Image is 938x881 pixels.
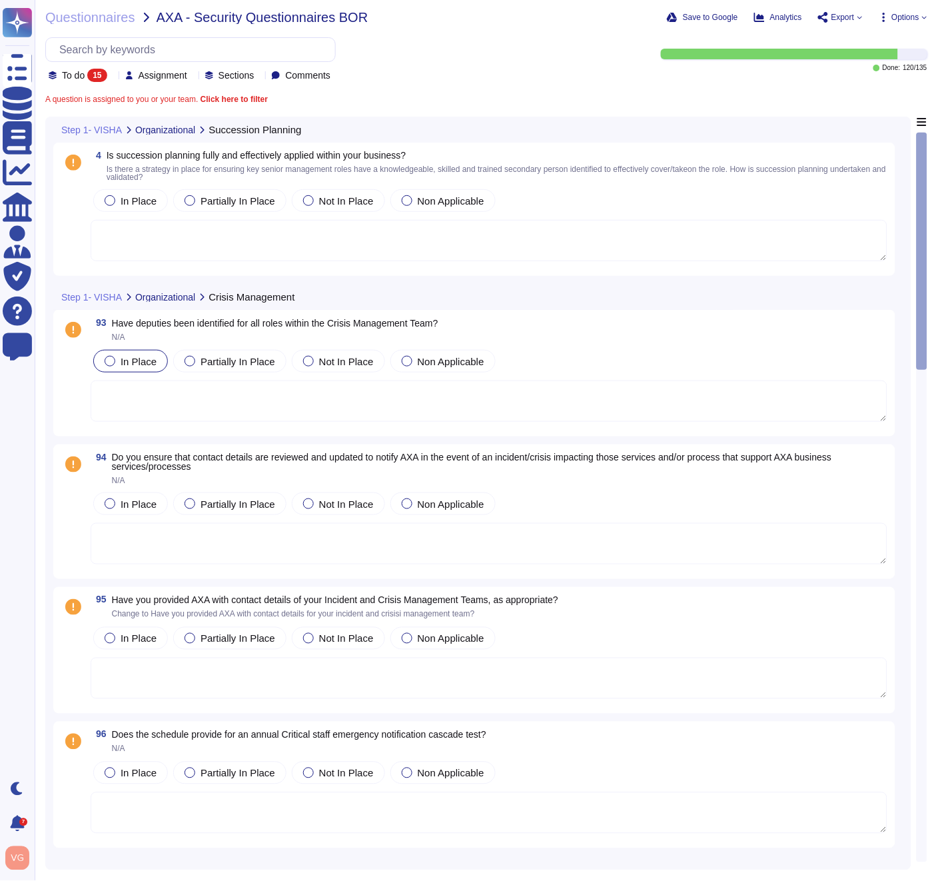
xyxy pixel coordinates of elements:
[45,11,135,24] span: Questionnaires
[107,150,406,161] span: Is succession planning fully and effectively applied within your business?
[107,165,886,182] span: Is there a strategy in place for ensuring key senior management roles have a knowledgeable, skill...
[319,768,374,779] span: Not In Place
[201,633,275,644] span: Partially In Place
[112,730,486,740] span: Does the schedule provide for an annual Critical staff emergency notification cascade test?
[667,12,738,23] button: Save to Google
[121,768,157,779] span: In Place
[112,595,559,606] span: Have you provided AXA with contact details of your Incident and Crisis Management Teams, as appro...
[903,65,927,71] span: 120 / 135
[319,498,374,510] span: Not In Place
[883,65,901,71] span: Done:
[53,38,335,61] input: Search by keywords
[61,125,122,135] span: Step 1- VISHA
[285,71,330,80] span: Comments
[112,452,832,472] span: Do you ensure that contact details are reviewed and updated to notify AXA in the event of an inci...
[418,498,484,510] span: Non Applicable
[201,768,275,779] span: Partially In Place
[157,11,368,24] span: AXA - Security Questionnaires BOR
[219,71,254,80] span: Sections
[139,71,187,80] span: Assignment
[61,293,122,302] span: Step 1- VISHA
[91,730,107,739] span: 96
[754,12,802,23] button: Analytics
[418,356,484,367] span: Non Applicable
[831,13,855,21] span: Export
[3,844,39,873] button: user
[135,125,195,135] span: Organizational
[91,595,107,604] span: 95
[319,195,374,207] span: Not In Place
[209,292,294,302] span: Crisis Management
[112,744,125,754] span: N/A
[62,71,85,80] span: To do
[121,498,157,510] span: In Place
[91,151,101,160] span: 4
[121,195,157,207] span: In Place
[319,633,374,644] span: Not In Place
[87,69,107,82] div: 15
[201,498,275,510] span: Partially In Place
[91,318,107,327] span: 93
[91,452,107,462] span: 94
[135,293,195,302] span: Organizational
[418,768,484,779] span: Non Applicable
[45,95,268,103] span: A question is assigned to you or your team.
[121,633,157,644] span: In Place
[112,318,438,329] span: Have deputies been identified for all roles within the Crisis Management Team?
[112,610,475,619] span: Change to Have you provided AXA with contact details for your incident and crisisi management team?
[201,195,275,207] span: Partially In Place
[112,333,125,342] span: N/A
[770,13,802,21] span: Analytics
[5,846,29,870] img: user
[209,125,301,135] span: Succession Planning
[418,633,484,644] span: Non Applicable
[198,95,268,104] b: Click here to filter
[892,13,919,21] span: Options
[418,195,484,207] span: Non Applicable
[112,476,125,485] span: N/A
[683,13,738,21] span: Save to Google
[319,356,374,367] span: Not In Place
[19,818,27,826] div: 7
[121,356,157,367] span: In Place
[201,356,275,367] span: Partially In Place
